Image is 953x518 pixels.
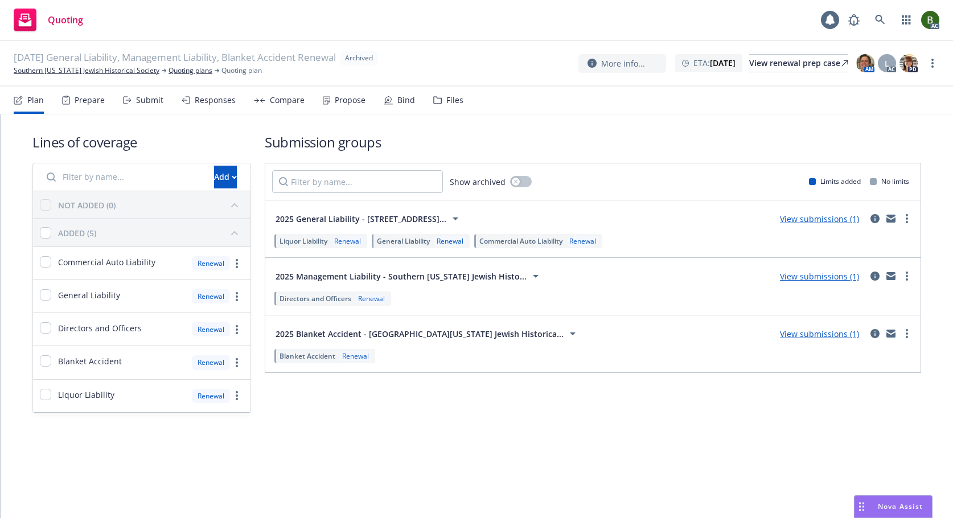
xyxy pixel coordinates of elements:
[214,166,237,188] button: Add
[377,236,430,246] span: General Liability
[749,55,848,72] div: View renewal prep case
[335,96,365,105] div: Propose
[136,96,163,105] div: Submit
[884,212,898,225] a: mail
[75,96,105,105] div: Prepare
[280,351,335,361] span: Blanket Accident
[856,54,874,72] img: photo
[230,257,244,270] a: more
[868,212,882,225] a: circleInformation
[280,236,327,246] span: Liquor Liability
[450,176,506,188] span: Show archived
[48,15,83,24] span: Quoting
[272,207,466,230] button: 2025 General Liability - [STREET_ADDRESS]...
[567,236,598,246] div: Renewal
[899,54,918,72] img: photo
[230,389,244,402] a: more
[900,269,914,283] a: more
[192,355,230,369] div: Renewal
[780,213,859,224] a: View submissions (1)
[265,133,921,151] h1: Submission groups
[345,53,373,63] span: Archived
[192,256,230,270] div: Renewal
[192,389,230,403] div: Renewal
[780,328,859,339] a: View submissions (1)
[32,133,251,151] h1: Lines of coverage
[58,227,96,239] div: ADDED (5)
[195,96,236,105] div: Responses
[230,323,244,336] a: more
[397,96,415,105] div: Bind
[895,9,918,31] a: Switch app
[169,65,212,76] a: Quoting plans
[276,270,527,282] span: 2025 Management Liability - Southern [US_STATE] Jewish Histo...
[884,269,898,283] a: mail
[446,96,463,105] div: Files
[885,57,889,69] span: L
[921,11,939,29] img: photo
[58,199,116,211] div: NOT ADDED (0)
[868,269,882,283] a: circleInformation
[9,4,88,36] a: Quoting
[280,294,351,303] span: Directors and Officers
[926,56,939,70] a: more
[780,271,859,282] a: View submissions (1)
[884,327,898,340] a: mail
[276,328,564,340] span: 2025 Blanket Accident - [GEOGRAPHIC_DATA][US_STATE] Jewish Historica...
[854,495,933,518] button: Nova Assist
[27,96,44,105] div: Plan
[869,9,892,31] a: Search
[434,236,466,246] div: Renewal
[601,57,645,69] span: More info...
[276,213,446,225] span: 2025 General Liability - [STREET_ADDRESS]...
[58,389,114,401] span: Liquor Liability
[868,327,882,340] a: circleInformation
[58,224,244,242] button: ADDED (5)
[14,65,159,76] a: Southern [US_STATE] Jewish Historical Society
[192,289,230,303] div: Renewal
[58,322,142,334] span: Directors and Officers
[809,176,861,186] div: Limits added
[272,170,443,193] input: Filter by name...
[272,265,546,287] button: 2025 Management Liability - Southern [US_STATE] Jewish Histo...
[749,54,848,72] a: View renewal prep case
[900,212,914,225] a: more
[58,289,120,301] span: General Liability
[58,196,244,214] button: NOT ADDED (0)
[340,351,371,361] div: Renewal
[270,96,305,105] div: Compare
[900,327,914,340] a: more
[221,65,262,76] span: Quoting plan
[870,176,909,186] div: No limits
[192,322,230,336] div: Renewal
[230,356,244,369] a: more
[272,322,583,345] button: 2025 Blanket Accident - [GEOGRAPHIC_DATA][US_STATE] Jewish Historica...
[878,501,923,511] span: Nova Assist
[693,57,736,69] span: ETA :
[479,236,562,246] span: Commercial Auto Liability
[58,256,155,268] span: Commercial Auto Liability
[58,355,122,367] span: Blanket Accident
[40,166,207,188] input: Filter by name...
[356,294,387,303] div: Renewal
[855,496,869,517] div: Drag to move
[332,236,363,246] div: Renewal
[14,51,336,65] span: [DATE] General Liability, Management Liability, Blanket Accident Renewal
[578,54,666,73] button: More info...
[843,9,865,31] a: Report a Bug
[710,57,736,68] strong: [DATE]
[230,290,244,303] a: more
